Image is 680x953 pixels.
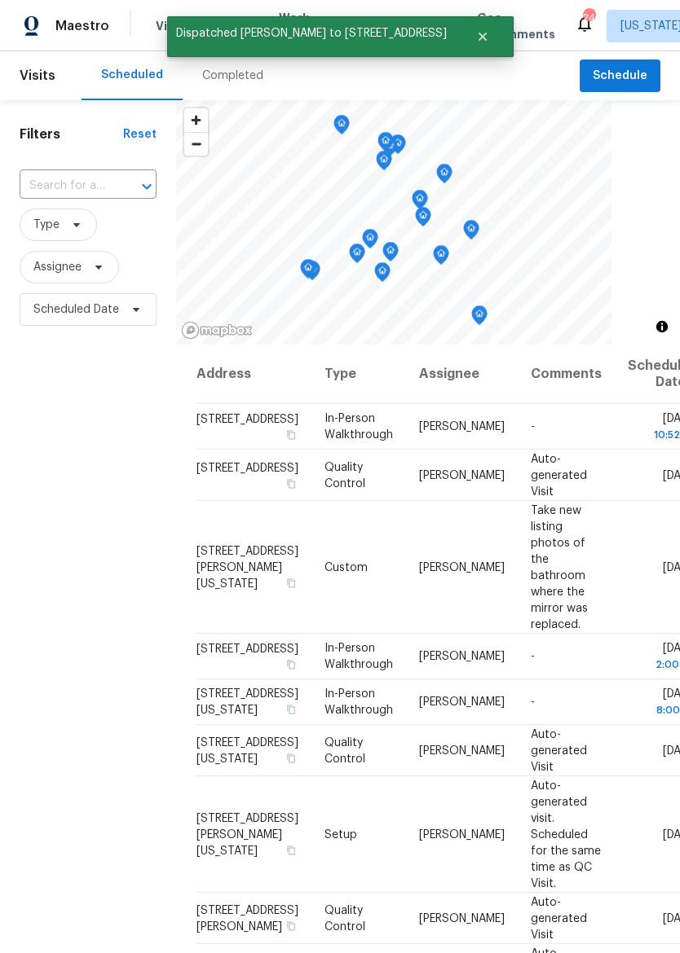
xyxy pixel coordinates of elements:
div: 24 [583,10,594,26]
th: Assignee [406,345,518,404]
div: Map marker [436,164,453,189]
span: Auto-generated Visit [531,453,587,497]
div: Reset [123,126,157,143]
span: Type [33,217,60,233]
span: Geo Assignments [477,10,555,42]
a: Mapbox homepage [181,321,253,340]
span: [PERSON_NAME] [419,421,505,433]
span: - [531,696,535,708]
span: Auto-generated Visit [531,896,587,940]
span: [PERSON_NAME] [419,469,505,481]
div: Map marker [378,132,394,157]
span: [PERSON_NAME] [419,828,505,840]
span: [PERSON_NAME] [419,561,505,573]
span: [STREET_ADDRESS][PERSON_NAME][US_STATE] [196,812,298,856]
div: Map marker [463,220,479,245]
span: Visits [20,58,55,94]
button: Copy Address [284,750,298,765]
div: Map marker [412,190,428,215]
input: Search for an address... [20,173,111,199]
button: Copy Address [284,702,298,717]
div: Map marker [376,151,392,176]
button: Toggle attribution [652,317,672,336]
div: Map marker [300,259,316,284]
canvas: Map [176,100,612,345]
span: Quality Control [325,736,365,764]
div: Map marker [390,134,406,160]
span: [PERSON_NAME] [419,912,505,924]
th: Address [196,345,311,404]
button: Open [135,175,158,198]
div: Map marker [333,115,350,140]
span: Take new listing photos of the bathroom where the mirror was replaced. [531,504,588,630]
div: Map marker [374,262,391,288]
button: Schedule [580,59,660,93]
div: Completed [202,68,263,84]
span: [STREET_ADDRESS][PERSON_NAME][US_STATE] [196,545,298,589]
button: Copy Address [284,842,298,857]
div: Map marker [471,305,488,331]
span: [STREET_ADDRESS] [196,414,298,425]
div: Map marker [415,207,431,232]
span: Maestro [55,18,109,34]
span: [STREET_ADDRESS] [196,643,298,655]
div: Map marker [362,229,378,254]
span: Work Orders [279,10,320,42]
button: Copy Address [284,918,298,933]
span: [STREET_ADDRESS][PERSON_NAME] [196,904,298,932]
div: Map marker [433,245,449,270]
div: Map marker [349,244,365,269]
span: [STREET_ADDRESS][US_STATE] [196,736,298,764]
button: Close [456,20,510,53]
span: Toggle attribution [657,318,667,336]
span: Auto-generated Visit [531,728,587,772]
th: Comments [518,345,615,404]
span: - [531,651,535,662]
span: [PERSON_NAME] [419,744,505,756]
button: Copy Address [284,657,298,672]
span: [PERSON_NAME] [419,696,505,708]
span: In-Person Walkthrough [325,643,393,670]
span: Setup [325,828,357,840]
button: Zoom in [184,108,208,132]
span: Visits [156,18,189,34]
div: Map marker [382,242,399,267]
span: Dispatched [PERSON_NAME] to [STREET_ADDRESS] [167,16,456,51]
span: [STREET_ADDRESS][US_STATE] [196,688,298,716]
span: Scheduled Date [33,301,119,318]
h1: Filters [20,126,123,143]
span: [STREET_ADDRESS] [196,462,298,473]
button: Zoom out [184,132,208,156]
span: - [531,421,535,433]
span: Auto-generated visit. Scheduled for the same time as QC Visit. [531,780,601,889]
span: Zoom out [184,133,208,156]
span: [PERSON_NAME] [419,651,505,662]
span: In-Person Walkthrough [325,688,393,716]
div: Scheduled [101,67,163,83]
span: Quality Control [325,904,365,932]
span: Schedule [593,66,647,86]
span: Assignee [33,259,82,275]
